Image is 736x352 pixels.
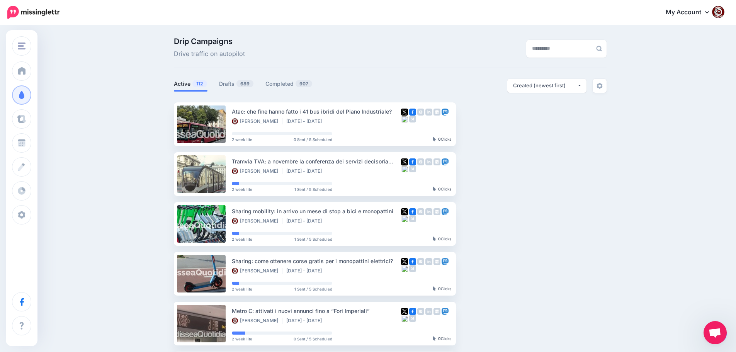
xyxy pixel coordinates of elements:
[438,137,441,141] b: 0
[658,3,724,22] a: My Account
[232,187,252,191] span: 2 week lite
[425,308,432,315] img: linkedin-grey-square.png
[192,80,207,87] span: 112
[438,286,441,291] b: 0
[232,268,282,274] li: [PERSON_NAME]
[438,336,441,341] b: 0
[433,237,451,241] div: Clicks
[401,116,408,122] img: bluesky-grey-square.png
[232,287,252,291] span: 2 week lite
[232,207,401,216] div: Sharing mobility: in arrivo un mese di stop a bici e monopattini
[433,208,440,215] img: google_business-grey-square.png
[409,109,416,116] img: facebook-square.png
[401,258,408,265] img: twitter-square.png
[174,49,245,59] span: Drive traffic on autopilot
[409,165,416,172] img: medium-grey-square.png
[433,336,436,341] img: pointer-grey-darker.png
[442,208,449,215] img: mastodon-square.png
[401,215,408,222] img: bluesky-grey-square.png
[232,168,282,174] li: [PERSON_NAME]
[596,46,602,51] img: search-grey-6.png
[236,80,253,87] span: 689
[286,268,326,274] li: [DATE] - [DATE]
[232,337,252,341] span: 2 week lite
[294,337,332,341] span: 0 Sent / 5 Scheduled
[409,265,416,272] img: medium-grey-square.png
[296,80,312,87] span: 907
[265,79,313,88] a: Completed907
[294,287,332,291] span: 1 Sent / 5 Scheduled
[425,158,432,165] img: linkedin-grey-square.png
[219,79,254,88] a: Drafts689
[294,138,332,141] span: 0 Sent / 5 Scheduled
[425,109,432,116] img: linkedin-grey-square.png
[232,237,252,241] span: 2 week lite
[294,187,332,191] span: 1 Sent / 5 Scheduled
[433,137,451,142] div: Clicks
[401,208,408,215] img: twitter-square.png
[417,308,424,315] img: instagram-grey-square.png
[442,308,449,315] img: mastodon-square.png
[232,218,282,224] li: [PERSON_NAME]
[286,318,326,324] li: [DATE] - [DATE]
[704,321,727,344] div: Aprire la chat
[438,187,441,191] b: 0
[417,208,424,215] img: instagram-grey-square.png
[409,315,416,322] img: medium-grey-square.png
[513,82,577,89] div: Created (newest first)
[401,158,408,165] img: twitter-square.png
[232,118,282,124] li: [PERSON_NAME]
[442,109,449,116] img: mastodon-square.png
[417,109,424,116] img: instagram-grey-square.png
[401,265,408,272] img: bluesky-grey-square.png
[409,258,416,265] img: facebook-square.png
[286,168,326,174] li: [DATE] - [DATE]
[409,158,416,165] img: facebook-square.png
[433,187,436,191] img: pointer-grey-darker.png
[294,237,332,241] span: 1 Sent / 5 Scheduled
[433,137,436,141] img: pointer-grey-darker.png
[409,215,416,222] img: medium-grey-square.png
[425,208,432,215] img: linkedin-grey-square.png
[425,258,432,265] img: linkedin-grey-square.png
[286,118,326,124] li: [DATE] - [DATE]
[433,337,451,341] div: Clicks
[442,158,449,165] img: mastodon-square.png
[401,315,408,322] img: bluesky-grey-square.png
[232,318,282,324] li: [PERSON_NAME]
[433,236,436,241] img: pointer-grey-darker.png
[433,308,440,315] img: google_business-grey-square.png
[597,83,603,89] img: settings-grey.png
[433,187,451,192] div: Clicks
[286,218,326,224] li: [DATE] - [DATE]
[401,308,408,315] img: twitter-square.png
[438,236,441,241] b: 0
[232,306,401,315] div: Metro C: attivati i nuovi annunci fino a “Fori Imperiali”
[433,286,436,291] img: pointer-grey-darker.png
[409,116,416,122] img: medium-grey-square.png
[433,258,440,265] img: google_business-grey-square.png
[409,208,416,215] img: facebook-square.png
[401,109,408,116] img: twitter-square.png
[417,258,424,265] img: instagram-grey-square.png
[433,287,451,291] div: Clicks
[18,43,25,49] img: menu.png
[7,6,59,19] img: Missinglettr
[232,107,401,116] div: Atac: che fine hanno fatto i 41 bus ibridi del Piano Industriale?
[442,258,449,265] img: mastodon-square.png
[232,138,252,141] span: 2 week lite
[433,158,440,165] img: google_business-grey-square.png
[433,109,440,116] img: google_business-grey-square.png
[507,79,586,93] button: Created (newest first)
[174,37,245,45] span: Drip Campaigns
[417,158,424,165] img: instagram-grey-square.png
[174,79,207,88] a: Active112
[401,165,408,172] img: bluesky-grey-square.png
[409,308,416,315] img: facebook-square.png
[232,257,401,265] div: Sharing: come ottenere corse gratis per i monopattini elettrici?
[232,157,401,166] div: Tramvia TVA: a novembre la conferenza dei servizi decisoria della tratta Porta Cavalleggeri-[GEOG...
